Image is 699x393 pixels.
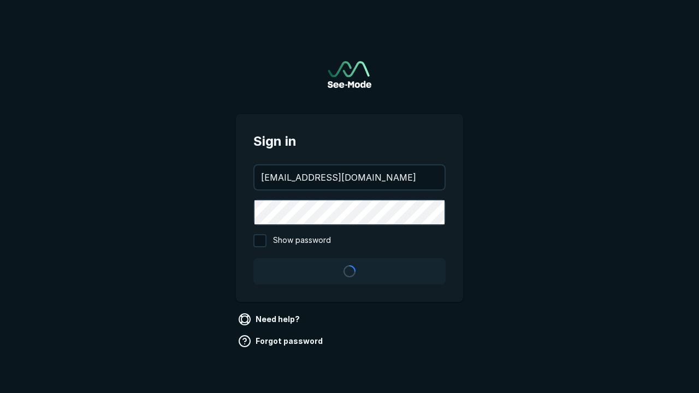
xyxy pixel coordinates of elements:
span: Sign in [253,132,446,151]
span: Show password [273,234,331,247]
img: See-Mode Logo [328,61,371,88]
a: Forgot password [236,332,327,350]
a: Need help? [236,311,304,328]
a: Go to sign in [328,61,371,88]
input: your@email.com [254,165,445,189]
